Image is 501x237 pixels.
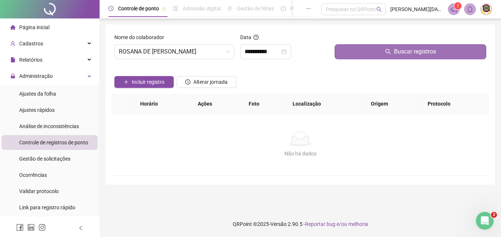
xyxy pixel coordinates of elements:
th: Horário [134,94,192,114]
a: Alterar jornada [177,80,236,86]
button: Alterar jornada [177,76,236,88]
span: Análise de inconsistências [19,123,79,129]
button: Buscar registros [335,44,486,59]
span: notification [450,6,457,13]
img: 14018 [481,4,492,15]
span: user-add [10,41,15,46]
span: search [376,7,382,12]
span: sun [227,6,232,11]
span: plus [124,79,129,85]
span: Painel do DP [290,6,319,11]
span: Ajustes da folha [19,91,56,97]
span: ellipsis [306,6,311,11]
span: dashboard [281,6,286,11]
span: Ocorrências [19,172,47,178]
span: Gestão de férias [237,6,274,11]
span: Versão [270,221,287,227]
iframe: Intercom live chat [476,212,494,230]
span: lock [10,73,15,79]
span: Relatórios [19,57,42,63]
button: Incluir registro [114,76,174,88]
th: Foto [243,94,287,114]
span: Incluir registro [132,78,165,86]
span: 1 [457,3,459,8]
th: Localização [287,94,365,114]
span: clock-circle [108,6,114,11]
th: Origem [365,94,422,114]
span: linkedin [27,224,35,231]
th: Protocolo [422,94,489,114]
span: Ajustes rápidos [19,107,55,113]
span: clock-circle [185,79,190,85]
span: Data [240,34,251,40]
span: Controle de registros de ponto [19,140,88,145]
span: left [78,226,83,231]
span: pushpin [162,7,166,11]
label: Nome do colaborador [114,33,169,41]
span: home [10,25,15,30]
span: file-done [173,6,178,11]
span: Admissão digital [183,6,221,11]
span: Buscar registros [394,47,436,56]
span: Controle de ponto [118,6,159,11]
span: Administração [19,73,53,79]
span: instagram [38,224,46,231]
span: file [10,57,15,62]
th: Ações [192,94,243,114]
span: Cadastros [19,41,43,47]
span: bell [467,6,473,13]
span: Link para registro rápido [19,205,75,210]
sup: 1 [454,2,462,10]
span: Gestão de solicitações [19,156,70,162]
div: Não há dados [120,150,480,158]
span: Reportar bug e/ou melhoria [305,221,368,227]
span: [PERSON_NAME][DATE] - [PERSON_NAME] [390,5,443,13]
span: ROSANA DE FATIMA NOGUEIRA DA SILVA [119,45,230,59]
span: facebook [16,224,24,231]
span: Validar protocolo [19,188,59,194]
footer: QRPoint © 2025 - 2.90.5 - [100,211,501,237]
span: Página inicial [19,24,49,30]
span: 2 [491,212,497,218]
span: question-circle [253,35,259,40]
span: search [385,49,391,55]
span: Alterar jornada [193,78,228,86]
